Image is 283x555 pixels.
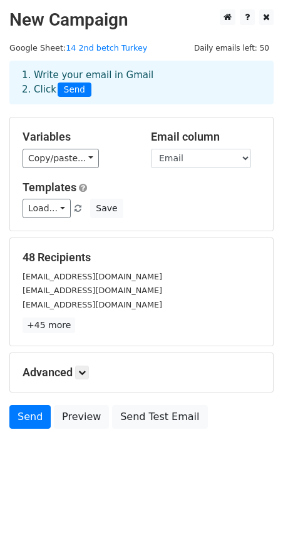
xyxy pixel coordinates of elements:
[13,68,270,97] div: 1. Write your email in Gmail 2. Click
[90,199,123,218] button: Save
[23,251,260,264] h5: 48 Recipients
[23,199,71,218] a: Load...
[23,149,99,168] a: Copy/paste...
[23,181,76,194] a: Templates
[58,82,91,97] span: Send
[9,9,274,31] h2: New Campaign
[190,41,274,55] span: Daily emails left: 50
[54,405,109,429] a: Preview
[9,405,51,429] a: Send
[220,495,283,555] iframe: Chat Widget
[9,43,147,52] small: Google Sheet:
[23,272,162,281] small: [EMAIL_ADDRESS][DOMAIN_NAME]
[151,130,260,144] h5: Email column
[66,43,147,52] a: 14 2nd betch Turkey
[112,405,207,429] a: Send Test Email
[23,286,162,295] small: [EMAIL_ADDRESS][DOMAIN_NAME]
[23,300,162,309] small: [EMAIL_ADDRESS][DOMAIN_NAME]
[23,317,75,333] a: +45 more
[23,366,260,379] h5: Advanced
[190,43,274,52] a: Daily emails left: 50
[23,130,132,144] h5: Variables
